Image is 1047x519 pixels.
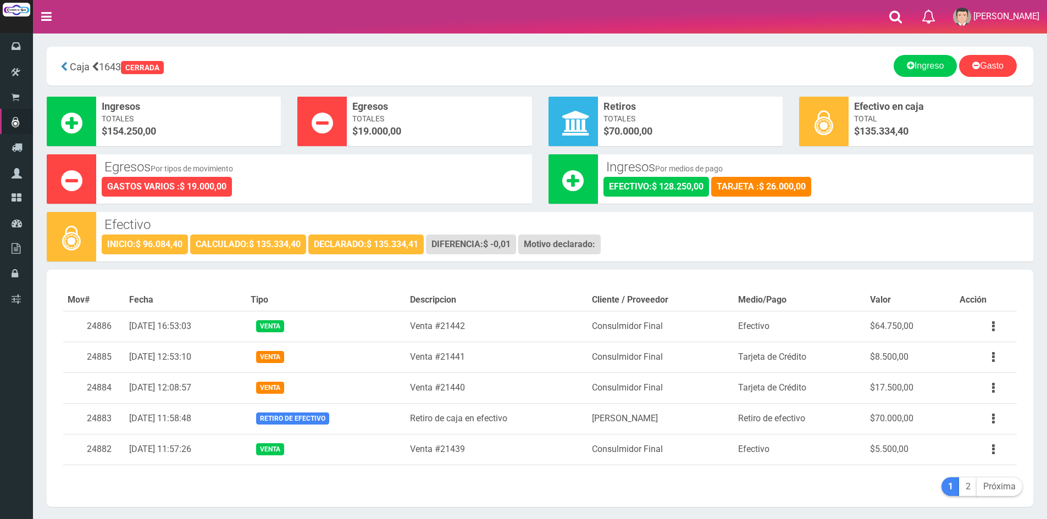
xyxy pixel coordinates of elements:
[734,372,866,403] td: Tarjeta de Crédito
[63,311,125,342] td: 24886
[603,113,777,124] span: Totales
[734,434,866,465] td: Efectivo
[104,217,1025,232] h3: Efectivo
[759,181,806,192] strong: $ 26.000,00
[249,239,301,249] strong: $ 135.334,40
[406,434,588,465] td: Venta #21439
[308,235,424,254] div: DECLARADO:
[125,311,246,342] td: [DATE] 16:53:03
[107,125,156,137] font: 154.250,00
[70,61,90,72] span: Caja
[406,403,588,434] td: Retiro de caja en efectivo
[256,351,284,362] span: Venta
[246,289,406,311] th: Tipo
[63,403,125,434] td: 24883
[125,372,246,403] td: [DATE] 12:08:57
[367,239,418,249] strong: $ 135.334,41
[125,403,246,434] td: [DATE] 11:58:48
[588,372,734,403] td: Consulmidor Final
[866,342,955,372] td: $8.500,00
[136,239,182,249] strong: $ 96.084,40
[352,124,526,138] span: $
[63,434,125,465] td: 24882
[125,289,246,311] th: Fecha
[406,289,588,311] th: Descripcion
[102,113,275,124] span: Totales
[125,342,246,372] td: [DATE] 12:53:10
[866,403,955,434] td: $70.000,00
[102,177,232,197] div: GASTOS VARIOS :
[55,55,378,77] div: 1643
[256,412,329,424] span: Retiro de efectivo
[588,289,734,311] th: Cliente / Proveedor
[125,434,246,465] td: [DATE] 11:57:26
[866,434,955,465] td: $5.500,00
[655,164,723,173] small: Por medios de pago
[866,372,955,403] td: $17.500,00
[352,113,526,124] span: Totales
[3,3,30,16] img: Logo grande
[151,164,233,173] small: Por tipos de movimiento
[426,235,516,254] div: DIFERENCIA:
[606,160,1026,174] h3: Ingresos
[121,61,164,74] div: CERRADA
[406,342,588,372] td: Venta #21441
[180,181,226,192] strong: $ 19.000,00
[734,311,866,342] td: Efectivo
[102,235,188,254] div: INICIO:
[866,289,955,311] th: Valor
[854,99,1028,114] span: Efectivo en caja
[588,311,734,342] td: Consulmidor Final
[588,342,734,372] td: Consulmidor Final
[977,477,1022,496] a: Próxima
[603,124,777,138] span: $
[63,372,125,403] td: 24884
[518,235,601,254] div: Motivo declarado:
[190,235,306,254] div: CALCULADO:
[860,125,908,137] span: 135.334,40
[854,124,1028,138] span: $
[102,99,275,114] span: Ingresos
[406,311,588,342] td: Venta #21442
[711,177,811,197] div: TARJETA :
[955,289,1017,311] th: Acción
[603,177,709,197] div: EFECTIVO:
[959,55,1017,77] a: Gasto
[588,434,734,465] td: Consulmidor Final
[358,125,401,137] font: 19.000,00
[256,443,284,455] span: Venta
[63,289,125,311] th: Mov#
[959,477,977,496] a: 2
[734,342,866,372] td: Tarjeta de Crédito
[352,99,526,114] span: Egresos
[588,403,734,434] td: [PERSON_NAME]
[483,239,511,249] strong: $ -0,01
[406,372,588,403] td: Venta #21440
[953,8,971,26] img: User Image
[652,181,703,192] strong: $ 128.250,00
[734,289,866,311] th: Medio/Pago
[948,481,953,492] b: 1
[256,382,284,393] span: Venta
[734,403,866,434] td: Retiro de efectivo
[603,99,777,114] span: Retiros
[866,311,955,342] td: $64.750,00
[256,320,284,332] span: Venta
[104,160,524,174] h3: Egresos
[854,113,1028,124] span: Total
[63,342,125,372] td: 24885
[894,55,957,77] a: Ingreso
[973,11,1039,21] span: [PERSON_NAME]
[609,125,652,137] font: 70.000,00
[102,124,275,138] span: $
